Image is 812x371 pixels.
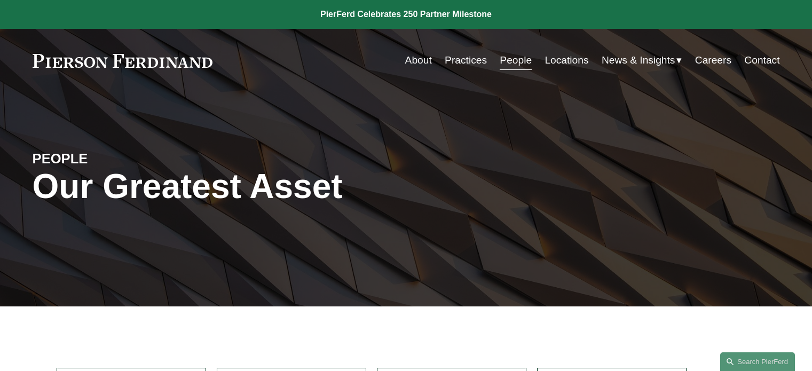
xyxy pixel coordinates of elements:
[744,50,779,70] a: Contact
[602,51,675,70] span: News & Insights
[445,50,487,70] a: Practices
[405,50,432,70] a: About
[33,167,531,206] h1: Our Greatest Asset
[720,352,795,371] a: Search this site
[695,50,731,70] a: Careers
[602,50,682,70] a: folder dropdown
[33,150,219,167] h4: PEOPLE
[500,50,532,70] a: People
[545,50,588,70] a: Locations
